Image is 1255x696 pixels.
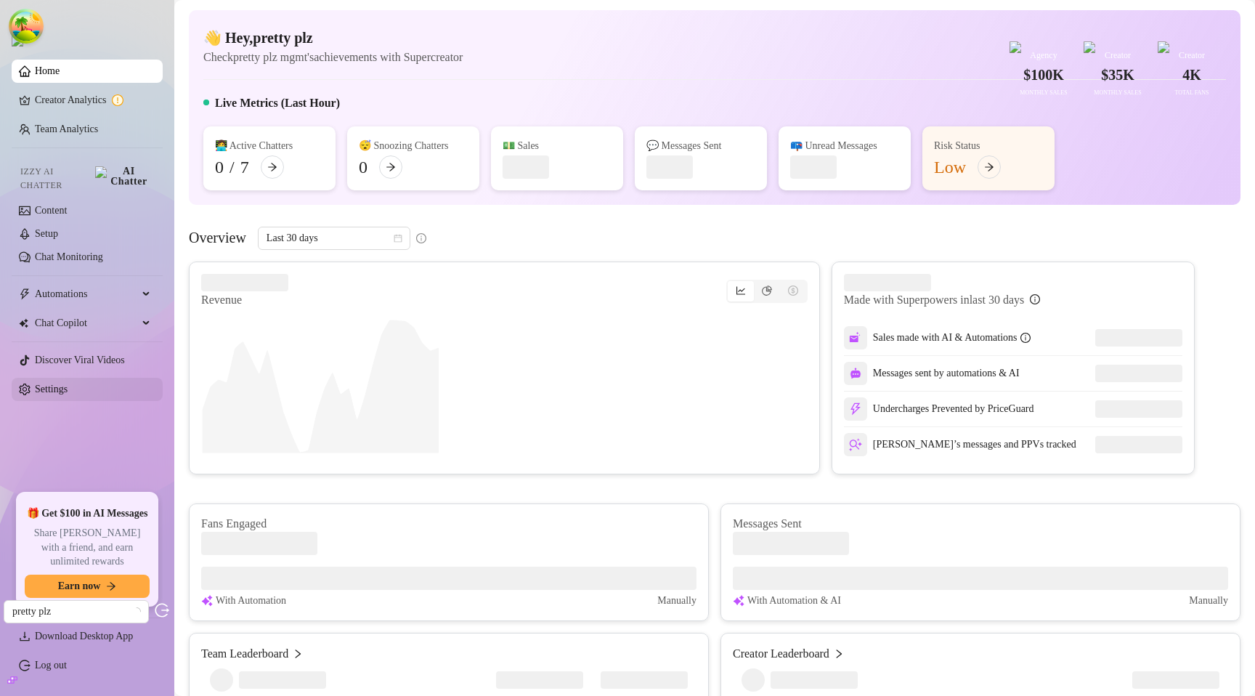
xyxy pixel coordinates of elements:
div: 😴 Snoozing Chatters [359,138,468,154]
span: calendar [394,234,402,243]
span: Automations [35,283,138,306]
img: svg%3e [849,402,862,416]
span: right [834,645,844,663]
img: AI Chatter [95,166,151,187]
span: info-circle [416,233,426,243]
span: pie-chart [762,286,772,296]
div: [PERSON_NAME]’s messages and PPVs tracked [844,433,1076,456]
a: Log out [35,660,67,671]
article: Manually [657,593,696,609]
span: arrow-right [984,162,994,172]
a: Content [35,205,67,216]
article: Creator Leaderboard [733,645,829,663]
a: Chat Monitoring [35,251,103,262]
div: Undercharges Prevented by PriceGuard [844,397,1034,421]
div: Creator [1158,49,1226,62]
span: build [7,675,17,685]
a: Setup [35,228,58,239]
button: Open Tanstack query devtools [12,12,41,41]
div: 0 [359,155,367,179]
article: Check pretty plz mgmt's achievements with Supercreator [203,48,463,66]
div: Messages sent by automations & AI [844,362,1020,385]
span: thunderbolt [19,288,31,300]
div: $35K [1084,64,1152,86]
div: 0 [215,155,224,179]
div: 7 [240,155,249,179]
span: download [19,631,31,642]
img: svg%3e [201,593,213,609]
span: Izzy AI Chatter [20,165,89,193]
span: Share [PERSON_NAME] with a friend, and earn unlimited rewards [25,526,150,569]
span: 🎁 Get $100 in AI Messages [27,506,148,521]
div: Sales made with AI & Automations [873,330,1031,346]
div: $100K [1010,64,1078,86]
div: Monthly Sales [1084,89,1152,98]
img: svg%3e [733,593,744,609]
article: With Automation & AI [747,593,841,609]
span: logout [155,603,169,618]
span: Download Desktop App [35,631,133,642]
article: Manually [1189,593,1228,609]
h4: 👋 Hey, pretty plz [203,28,463,48]
img: blue-badge.svg [1158,41,1169,53]
a: Settings [35,384,68,394]
a: Discover Viral Videos [35,355,125,365]
img: Chat Copilot [19,318,28,328]
article: With Automation [216,593,286,609]
img: purple-badge.svg [1084,41,1095,53]
div: 📪 Unread Messages [790,138,899,154]
div: Monthly Sales [1010,89,1078,98]
button: Earn nowarrow-right [25,575,150,598]
img: svg%3e [849,331,862,344]
span: Earn now [58,580,101,592]
span: loading [131,607,142,617]
div: Risk Status [934,138,1043,154]
img: gold-badge.svg [1010,41,1021,53]
div: Total Fans [1158,89,1226,98]
span: arrow-right [386,162,396,172]
article: Team Leaderboard [201,645,288,663]
div: 💬 Messages Sent [646,138,755,154]
article: Revenue [201,291,288,309]
div: Creator [1084,49,1152,62]
article: Made with Superpowers in last 30 days [844,291,1024,309]
a: Home [35,65,60,76]
span: info-circle [1020,333,1031,343]
a: Creator Analytics exclamation-circle [35,89,151,112]
span: pretty plz [12,601,140,623]
div: segmented control [726,280,808,303]
article: Fans Engaged [201,516,696,532]
div: 4K [1158,64,1226,86]
span: dollar-circle [788,286,798,296]
span: arrow-right [267,162,277,172]
a: Team Analytics [35,124,98,134]
span: info-circle [1030,294,1040,304]
h5: Live Metrics (Last Hour) [215,94,340,112]
span: Last 30 days [267,227,402,249]
span: line-chart [736,286,746,296]
div: 💵 Sales [503,138,612,154]
article: Overview [189,227,246,248]
img: svg%3e [849,438,862,451]
img: svg%3e [850,368,861,379]
div: Agency [1010,49,1078,62]
article: Messages Sent [733,516,1228,532]
div: 👩‍💻 Active Chatters [215,138,324,154]
span: arrow-right [106,581,116,591]
span: right [293,645,303,663]
span: Chat Copilot [35,312,138,335]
